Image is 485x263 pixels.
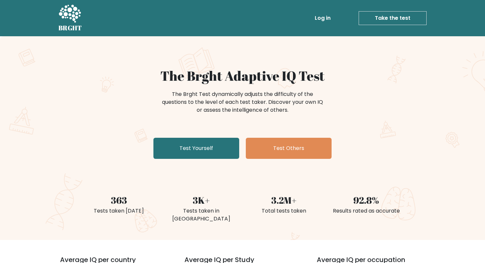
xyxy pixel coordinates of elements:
div: 363 [81,193,156,207]
a: Test Yourself [153,138,239,159]
h5: BRGHT [58,24,82,32]
a: Test Others [246,138,332,159]
div: Tests taken in [GEOGRAPHIC_DATA] [164,207,239,223]
div: Total tests taken [246,207,321,215]
a: Log in [312,12,333,25]
div: Results rated as accurate [329,207,404,215]
div: 92.8% [329,193,404,207]
h1: The Brght Adaptive IQ Test [81,68,404,84]
div: 3.2M+ [246,193,321,207]
div: Tests taken [DATE] [81,207,156,215]
div: The Brght Test dynamically adjusts the difficulty of the questions to the level of each test take... [160,90,325,114]
a: BRGHT [58,3,82,34]
a: Take the test [359,11,427,25]
div: 3K+ [164,193,239,207]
